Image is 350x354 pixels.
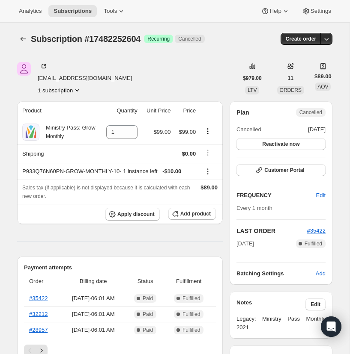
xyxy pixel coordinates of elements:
button: 11 [283,72,299,84]
a: #28957 [29,327,48,333]
span: Fulfilled [182,311,200,318]
h3: Notes [236,298,305,310]
button: Settings [297,5,336,17]
span: [DATE] · 06:01 AM [63,294,124,303]
span: Create order [286,35,316,42]
button: Shipping actions [201,148,215,157]
button: Subscriptions [48,5,97,17]
h6: Batching Settings [236,269,316,278]
span: $89.00 [200,184,218,191]
button: Reactivate now [236,138,326,150]
button: Analytics [14,5,47,17]
th: Product [17,101,99,120]
span: Subscription #17482252604 [31,34,141,44]
span: [EMAIL_ADDRESS][DOMAIN_NAME] [38,74,132,83]
span: Cancelled [299,109,322,116]
th: Price [173,101,198,120]
span: Paid [143,327,153,333]
span: $979.00 [243,75,261,82]
span: Cancelled [236,125,261,134]
span: - $10.00 [162,167,181,176]
button: $979.00 [238,72,266,84]
h2: FREQUENCY [236,191,316,200]
span: Fulfillment [167,277,211,286]
span: Apply discount [117,211,155,218]
button: Apply discount [105,208,160,221]
button: Product actions [201,127,215,136]
span: AOV [317,84,328,90]
span: Edit [316,191,326,200]
button: Subscriptions [17,33,29,45]
span: Billing date [63,277,124,286]
a: #32212 [29,311,48,317]
span: Analytics [19,8,42,15]
h2: Plan [236,108,249,117]
span: Help [269,8,281,15]
span: $89.00 [314,72,332,81]
img: product img [22,124,39,141]
small: Monthly [46,133,64,139]
button: Help [256,5,295,17]
span: Customer Portal [264,167,304,174]
span: Status [129,277,162,286]
span: Reactivate now [262,141,299,147]
a: #35422 [29,295,48,301]
button: #35422 [307,227,326,235]
h2: LAST ORDER [236,227,307,235]
span: Cancelled [178,35,201,42]
button: Edit [305,298,326,310]
span: [DATE] [308,125,326,134]
span: 11 [288,75,293,82]
button: Create order [281,33,321,45]
button: Add [311,267,331,280]
span: Add product [180,210,211,217]
span: LTV [248,87,257,93]
span: Sales tax (if applicable) is not displayed because it is calculated with each new order. [22,185,190,199]
span: ORDERS [280,87,302,93]
span: Settings [311,8,331,15]
span: [DATE] [236,239,254,248]
h2: Payment attempts [24,263,216,272]
button: Product actions [38,86,81,94]
span: Fulfilled [305,240,322,247]
span: [DATE] · 06:01 AM [63,310,124,319]
span: [DATE] · 06:01 AM [63,326,124,334]
span: Tools [104,8,117,15]
span: Legacy: Ministry Pass Monthly 2021 [236,315,326,332]
span: Paid [143,311,153,318]
div: Open Intercom Messenger [321,316,341,337]
span: Every 1 month [236,205,272,211]
span: Edit [311,301,320,308]
th: Quantity [99,101,140,120]
span: $99.00 [154,129,171,135]
span: Subscriptions [54,8,92,15]
span: $0.00 [182,150,196,157]
span: Add [316,269,326,278]
span: Fulfilled [182,327,200,333]
th: Order [24,272,60,291]
button: Add product [168,208,216,220]
button: Customer Portal [236,164,326,176]
span: $99.00 [179,129,196,135]
a: #35422 [307,227,326,234]
button: Tools [99,5,131,17]
th: Shipping [17,144,99,163]
span: null null [17,62,31,76]
th: Unit Price [140,101,174,120]
div: Ministry Pass: Grow [39,124,96,141]
span: Fulfilled [182,295,200,302]
div: P933Q76N60PN-GROW-MONTHLY-10 - 1 instance left [22,167,196,176]
span: Recurring [147,35,170,42]
span: Paid [143,295,153,302]
button: Edit [311,189,331,202]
